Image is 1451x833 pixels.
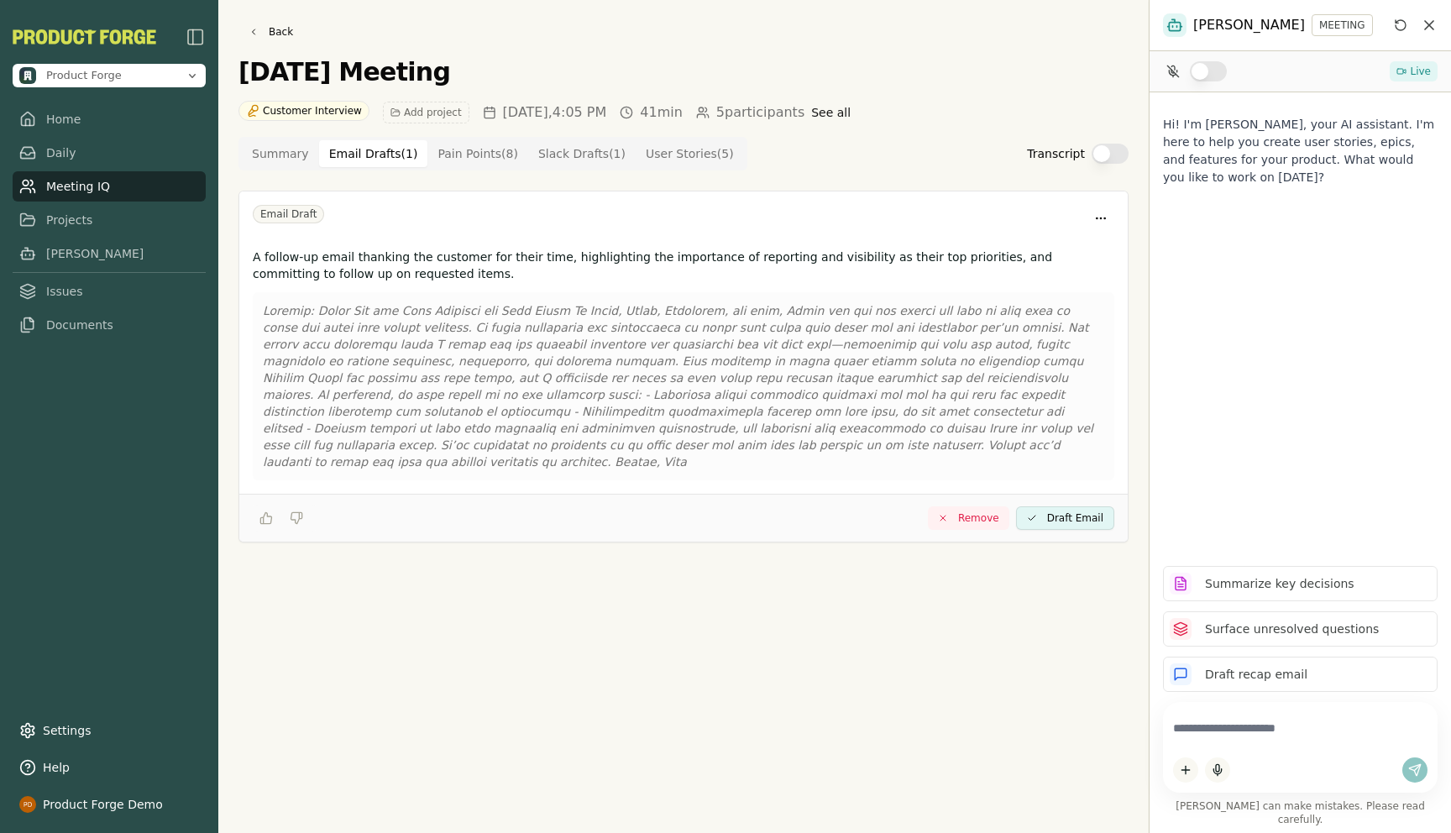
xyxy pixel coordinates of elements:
button: Surface unresolved questions [1163,611,1438,647]
a: Back [238,20,303,44]
h1: [DATE] Meeting [238,57,450,87]
button: PF-Logo [13,29,156,45]
p: Draft recap email [1205,666,1307,684]
a: Home [13,104,206,134]
img: Product Forge [19,67,36,84]
button: Product Forge Demo [13,789,206,820]
a: Settings [13,715,206,746]
span: 41min [640,102,683,123]
p: Summarize key decisions [1205,575,1354,593]
button: Summary [242,140,319,167]
p: Hi! I'm [PERSON_NAME], your AI assistant. I'm here to help you create user stories, epics, and fe... [1163,116,1438,186]
button: Reset conversation [1391,15,1411,35]
button: See all [811,104,851,121]
button: Customer Interview [238,101,369,123]
p: Surface unresolved questions [1205,621,1379,638]
a: Projects [13,205,206,235]
button: Help [13,752,206,783]
div: Customer Interview [238,101,369,121]
span: Live [1410,65,1431,78]
p: Loremip: Dolor Sit ame Cons Adipisci eli Sedd Eiusm Te Incid, Utlab, Etdolorem, ali enim, Admin v... [263,302,1104,470]
span: Add project [404,106,462,119]
button: MEETING [1312,14,1373,36]
button: Start dictation [1205,757,1230,783]
button: Open organization switcher [13,64,206,87]
span: [PERSON_NAME] [1193,15,1305,35]
span: Product Forge [46,68,122,83]
a: [PERSON_NAME] [13,238,206,269]
span: [DATE] , 4:05 PM [503,102,607,123]
button: Add project [383,102,469,123]
button: Draft recap email [1163,657,1438,692]
a: Meeting IQ [13,171,206,202]
button: Slack Drafts ( 1 ) [528,140,636,167]
button: Close chat [1421,17,1438,34]
p: A follow-up email thanking the customer for their time, highlighting the importance of reporting ... [253,249,1114,282]
label: Transcript [1027,145,1085,162]
button: Remove [928,506,1009,530]
button: Draft Email [1016,506,1114,530]
button: Send message [1402,757,1427,783]
span: 5 participants [716,102,804,123]
button: Summarize key decisions [1163,566,1438,601]
button: Email Drafts ( 1 ) [319,140,428,167]
span: [PERSON_NAME] can make mistakes. Please read carefully. [1163,799,1438,826]
img: profile [19,796,36,813]
img: Product Forge [13,29,156,45]
button: thumbs down [283,505,310,532]
img: sidebar [186,27,206,47]
button: thumbs up [253,505,280,532]
div: Email Draft [253,205,324,223]
a: Daily [13,138,206,168]
button: User Stories ( 5 ) [636,140,744,167]
a: Documents [13,310,206,340]
a: Issues [13,276,206,306]
button: Add content to chat [1173,757,1198,783]
button: Pain Points ( 8 ) [427,140,528,167]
